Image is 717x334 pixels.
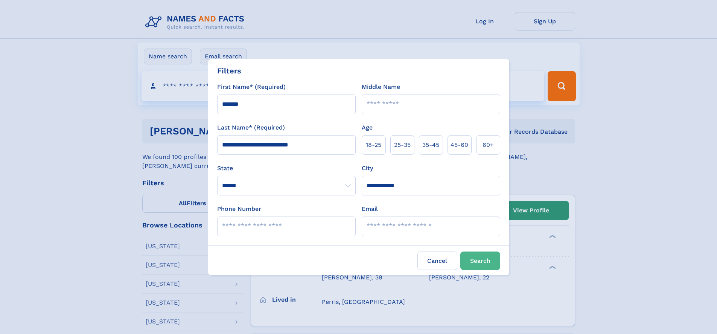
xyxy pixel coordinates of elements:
label: First Name* (Required) [217,82,286,92]
label: State [217,164,356,173]
label: Phone Number [217,204,261,214]
label: Cancel [417,252,457,270]
div: Filters [217,65,241,76]
span: 60+ [483,140,494,149]
span: 35‑45 [422,140,439,149]
label: Last Name* (Required) [217,123,285,132]
span: 25‑35 [394,140,411,149]
span: 18‑25 [366,140,381,149]
label: Middle Name [362,82,400,92]
label: Email [362,204,378,214]
span: 45‑60 [451,140,468,149]
label: City [362,164,373,173]
label: Age [362,123,373,132]
button: Search [460,252,500,270]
